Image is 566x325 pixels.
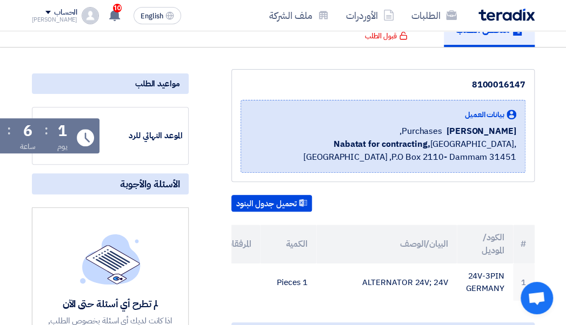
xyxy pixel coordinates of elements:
td: 1 Pieces [260,263,316,301]
div: 6 [23,124,32,139]
a: الطلبات [403,3,465,28]
img: Teradix logo [478,9,535,21]
span: [GEOGRAPHIC_DATA], [GEOGRAPHIC_DATA] ,P.O Box 2110- Dammam 31451 [250,138,516,164]
h5: ملخص الطلب [456,23,523,36]
div: [PERSON_NAME] [32,17,78,23]
div: يوم [57,141,68,152]
div: : [44,120,48,140]
div: : [7,120,11,140]
a: ملف الشركة [261,3,337,28]
span: English [141,12,163,20]
td: 1 [513,263,535,301]
div: ساعة [20,141,36,152]
a: الأوردرات [337,3,403,28]
span: 10 [113,4,122,12]
div: قبول الطلب [365,31,408,42]
span: Purchases, [399,125,442,138]
div: 8100016147 [241,78,525,91]
div: الموعد النهائي للرد [102,130,183,142]
th: الكمية [260,225,316,263]
td: 24V-3PINGERMANY [457,263,513,301]
img: profile_test.png [82,7,99,24]
div: 1 [58,124,67,139]
th: # [513,225,535,263]
div: لم تطرح أي أسئلة حتى الآن [48,297,173,310]
b: Nabatat for contracting, [334,138,430,151]
div: مواعيد الطلب [32,73,189,94]
button: English [134,7,181,24]
td: ALTERNATOR 24V; 24V [316,263,457,301]
span: [PERSON_NAME] [447,125,516,138]
button: تحميل جدول البنود [231,195,312,212]
span: بيانات العميل [465,109,504,120]
div: دردشة مفتوحة [521,282,553,314]
th: الكود/الموديل [457,225,513,263]
div: الحساب [54,8,77,17]
th: البيان/الوصف [316,225,457,263]
span: الأسئلة والأجوبة [120,178,180,190]
th: المرفقات [204,225,260,263]
img: empty_state_list.svg [80,234,141,285]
